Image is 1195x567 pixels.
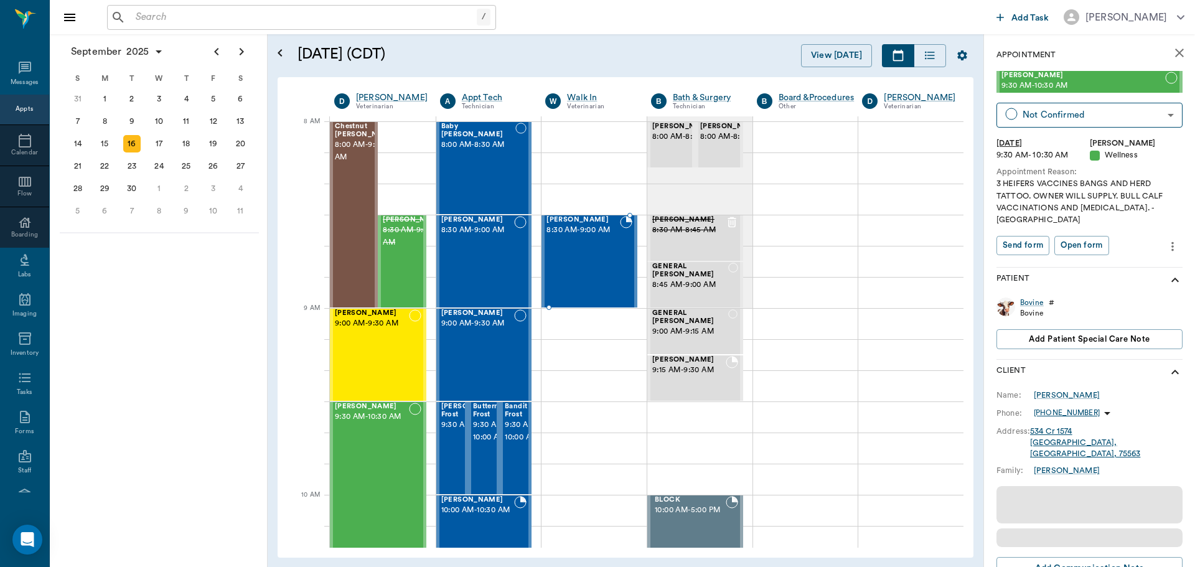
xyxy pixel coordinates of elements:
[655,504,726,517] span: 10:00 AM - 5:00 PM
[356,91,428,104] div: [PERSON_NAME]
[700,123,762,131] span: [PERSON_NAME]
[440,93,456,109] div: A
[232,180,249,197] div: Saturday, October 4, 2025
[298,44,588,64] h5: [DATE] (CDT)
[996,166,1183,178] div: Appointment Reason:
[1049,298,1054,308] div: #
[69,90,87,108] div: Sunday, August 31, 2025
[647,261,743,308] div: NOT_CONFIRMED, 8:45 AM - 9:00 AM
[1090,138,1183,149] div: [PERSON_NAME]
[96,90,113,108] div: Monday, September 1, 2025
[673,101,738,112] div: Technician
[177,113,195,130] div: Thursday, September 11, 2025
[1090,149,1183,161] div: Wellness
[151,135,168,152] div: Wednesday, September 17, 2025
[69,180,87,197] div: Sunday, September 28, 2025
[441,309,515,317] span: [PERSON_NAME]
[288,489,320,520] div: 10 AM
[996,298,1015,316] img: Profile Image
[462,101,527,112] div: Technician
[991,6,1054,29] button: Add Task
[436,215,532,308] div: NOT_CONFIRMED, 8:30 AM - 9:00 AM
[441,123,515,139] span: Baby [PERSON_NAME]
[146,69,173,88] div: W
[200,69,227,88] div: F
[177,90,195,108] div: Thursday, September 4, 2025
[441,419,537,431] span: 9:30 AM - 10:00 AM
[1023,108,1163,122] div: Not Confirmed
[273,29,288,77] button: Open calendar
[779,91,855,104] a: Board &Procedures
[177,135,195,152] div: Thursday, September 18, 2025
[15,427,34,436] div: Forms
[651,93,667,109] div: B
[205,180,222,197] div: Friday, October 3, 2025
[17,388,32,397] div: Tasks
[18,270,31,279] div: Labs
[1034,408,1100,418] p: [PHONE_NUMBER]
[335,403,409,411] span: [PERSON_NAME]
[652,326,728,338] span: 9:00 AM - 9:15 AM
[204,39,229,64] button: Previous page
[1085,10,1167,25] div: [PERSON_NAME]
[655,496,726,504] span: BLOCK
[468,401,500,495] div: NOT_CONFIRMED, 9:30 AM - 10:00 AM
[335,411,409,423] span: 9:30 AM - 10:30 AM
[1020,298,1044,308] a: Bovine
[1167,40,1192,65] button: close
[383,224,445,249] span: 8:30 AM - 9:00 AM
[567,91,632,104] a: Walk In
[441,317,515,330] span: 9:00 AM - 9:30 AM
[996,178,1183,226] div: 3 HEIFERS VACCINES BANGS AND HERD TATTOO. OWNER WILL SUPPLY. BULL CALF VACCINATIONS AND [MEDICAL_...
[505,403,538,419] span: Bandit Frost
[647,215,743,261] div: CANCELED, 8:30 AM - 8:45 AM
[16,105,33,114] div: Appts
[441,504,515,517] span: 10:00 AM - 10:30 AM
[151,157,168,175] div: Wednesday, September 24, 2025
[996,329,1183,349] button: Add patient Special Care Note
[652,309,728,326] span: GENERAL [PERSON_NAME]
[334,93,350,109] div: D
[652,224,726,237] span: 8:30 AM - 8:45 AM
[884,101,955,112] div: Veterinarian
[1034,390,1100,401] div: [PERSON_NAME]
[473,419,509,444] span: 9:30 AM - 10:00 AM
[96,135,113,152] div: Monday, September 15, 2025
[652,216,726,224] span: [PERSON_NAME]
[1168,273,1183,288] svg: show more
[652,356,726,364] span: [PERSON_NAME]
[378,215,426,308] div: CANCELED, 8:30 AM - 9:00 AM
[996,138,1090,149] div: [DATE]
[383,216,445,224] span: [PERSON_NAME]
[884,91,955,104] div: [PERSON_NAME]
[1163,236,1183,257] button: more
[673,91,738,104] a: Bath & Surgery
[232,202,249,220] div: Saturday, October 11, 2025
[177,157,195,175] div: Thursday, September 25, 2025
[288,302,320,333] div: 9 AM
[996,465,1034,476] div: Family:
[335,309,409,317] span: [PERSON_NAME]
[700,131,762,143] span: 8:00 AM - 8:15 AM
[1034,465,1100,476] a: [PERSON_NAME]
[335,139,397,164] span: 8:00 AM - 9:00 AM
[123,113,141,130] div: Tuesday, September 9, 2025
[96,180,113,197] div: Monday, September 29, 2025
[567,101,632,112] div: Veterinarian
[123,157,141,175] div: Tuesday, September 23, 2025
[996,236,1049,255] button: Send form
[462,91,527,104] a: Appt Tech
[996,426,1030,437] div: Address:
[862,93,878,109] div: D
[288,115,320,146] div: 8 AM
[695,121,743,168] div: BOOKED, 8:00 AM - 8:15 AM
[205,113,222,130] div: Friday, September 12, 2025
[477,9,490,26] div: /
[65,39,170,64] button: September2025
[647,308,743,355] div: NOT_CONFIRMED, 9:00 AM - 9:15 AM
[123,90,141,108] div: Tuesday, September 2, 2025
